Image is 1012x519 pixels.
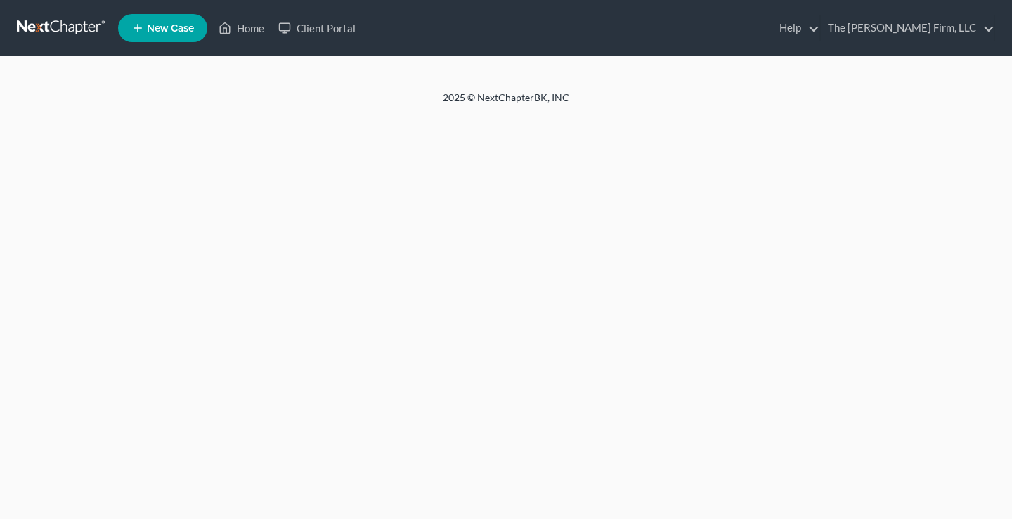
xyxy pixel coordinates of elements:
[772,15,819,41] a: Help
[821,15,994,41] a: The [PERSON_NAME] Firm, LLC
[271,15,363,41] a: Client Portal
[105,91,907,116] div: 2025 © NextChapterBK, INC
[118,14,207,42] new-legal-case-button: New Case
[212,15,271,41] a: Home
